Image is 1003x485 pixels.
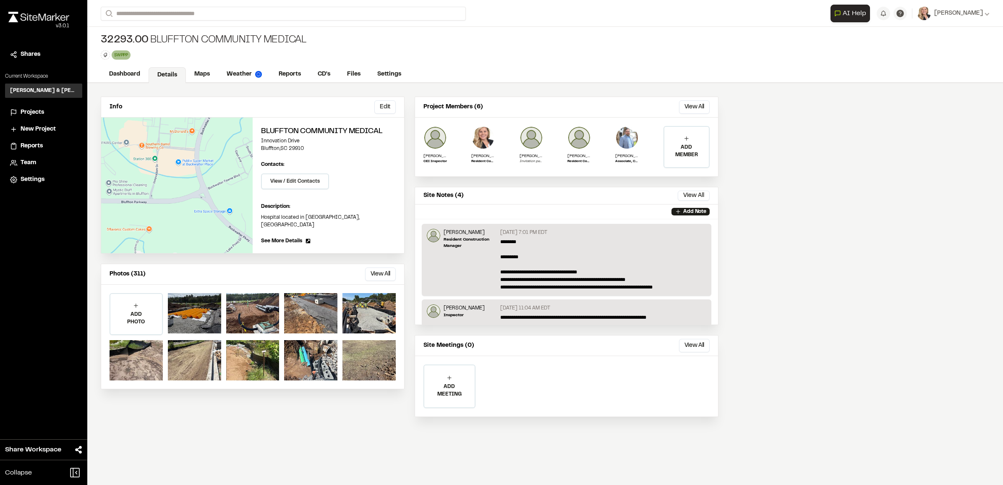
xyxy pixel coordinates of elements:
[615,153,639,159] p: [PERSON_NAME] [PERSON_NAME], PE, PMP
[471,153,495,159] p: [PERSON_NAME]
[615,126,639,149] img: J. Mike Simpson Jr., PE, PMP
[369,66,410,82] a: Settings
[664,144,709,159] p: ADD MEMBER
[261,173,329,189] button: View / Edit Contacts
[261,214,396,229] p: Hospital located in [GEOGRAPHIC_DATA], [GEOGRAPHIC_DATA]
[520,159,543,164] p: Invitation pending
[444,304,485,312] p: [PERSON_NAME]
[679,339,710,352] button: View All
[309,66,339,82] a: CD's
[831,5,870,22] button: Open AI Assistant
[261,137,396,145] p: Innovation Drive
[261,237,302,245] span: See More Details
[374,100,396,114] button: Edit
[843,8,866,18] span: AI Help
[423,153,447,159] p: [PERSON_NAME]
[110,102,122,112] p: Info
[5,445,61,455] span: Share Workspace
[101,34,306,47] div: Bluffton Community Medical
[255,71,262,78] img: precipai.png
[423,126,447,149] img: Joe Gillenwater
[678,191,710,201] button: View All
[10,108,77,117] a: Projects
[101,50,110,60] button: Edit Tags
[567,126,591,149] img: Lance Stroble
[270,66,309,82] a: Reports
[615,159,639,164] p: Associate, CEI
[261,203,396,210] p: Description:
[567,159,591,164] p: Resident Construction Manager
[8,22,69,30] div: Oh geez...please don't...
[8,12,69,22] img: rebrand.png
[567,153,591,159] p: [PERSON_NAME]
[10,125,77,134] a: New Project
[10,142,77,151] a: Reports
[831,5,873,22] div: Open AI Assistant
[10,158,77,168] a: Team
[471,159,495,164] p: Resident Construction Manager
[218,66,270,82] a: Weather
[261,161,285,168] p: Contacts:
[21,175,44,184] span: Settings
[101,7,116,21] button: Search
[917,7,990,20] button: [PERSON_NAME]
[520,153,543,159] p: [PERSON_NAME][EMAIL_ADDRESS][DOMAIN_NAME]
[427,229,440,242] img: Lance Stroble
[917,7,931,20] img: User
[21,108,44,117] span: Projects
[21,50,40,59] span: Shares
[500,229,547,236] p: [DATE] 7:01 PM EDT
[444,236,497,249] p: Resident Construction Manager
[424,383,475,398] p: ADD MEETING
[10,50,77,59] a: Shares
[5,468,32,478] span: Collapse
[520,126,543,149] img: user_empty.png
[423,102,483,112] p: Project Members (6)
[365,267,396,281] button: View All
[5,73,82,80] p: Current Workspace
[683,208,706,215] p: Add Note
[261,126,396,137] h2: Bluffton Community Medical
[101,66,149,82] a: Dashboard
[427,304,440,318] img: Jeb Crews
[444,229,497,236] p: [PERSON_NAME]
[471,126,495,149] img: Elizabeth Sanders
[339,66,369,82] a: Files
[679,100,710,114] button: View All
[21,125,56,134] span: New Project
[112,50,131,59] div: SWPPP
[10,175,77,184] a: Settings
[110,270,146,279] p: Photos (311)
[423,159,447,164] p: CEI Inspector
[500,304,550,312] p: [DATE] 11:04 AM EDT
[261,145,396,152] p: Bluffton , SC 29910
[934,9,983,18] span: [PERSON_NAME]
[444,312,485,318] p: Inspector
[186,66,218,82] a: Maps
[21,158,36,168] span: Team
[21,142,43,151] span: Reports
[101,34,149,47] span: 32293.00
[149,67,186,83] a: Details
[10,87,77,94] h3: [PERSON_NAME] & [PERSON_NAME] Inc.
[423,341,474,350] p: Site Meetings (0)
[423,191,464,200] p: Site Notes (4)
[110,311,162,326] p: ADD PHOTO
